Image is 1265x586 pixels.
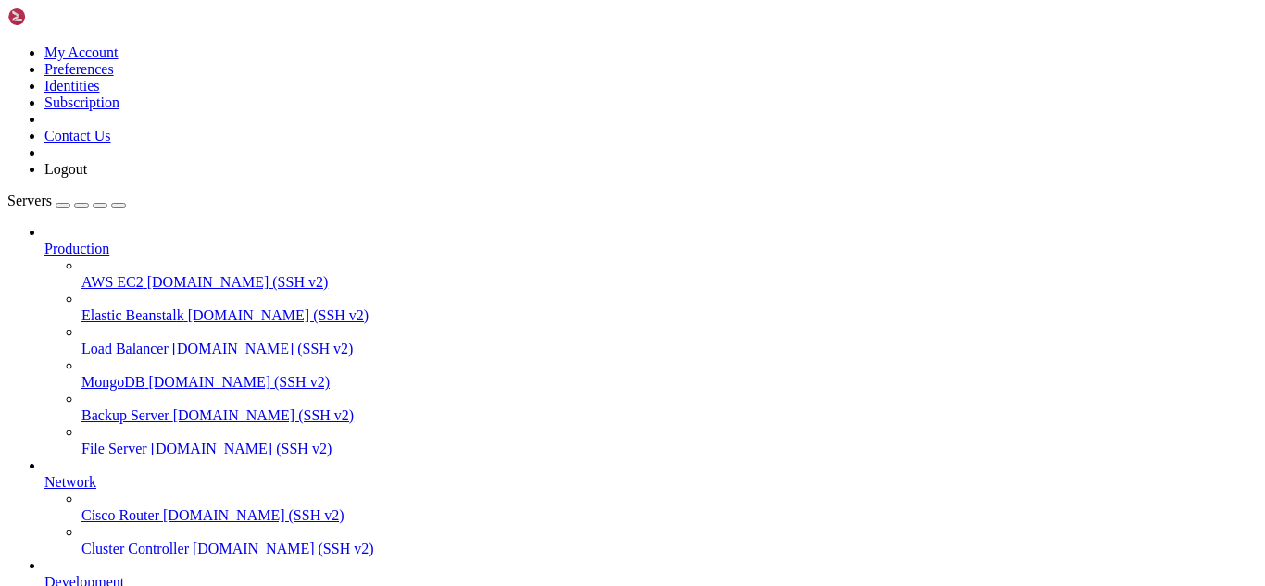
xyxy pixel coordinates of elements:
[81,541,1258,557] a: Cluster Controller [DOMAIN_NAME] (SSH v2)
[188,307,369,323] span: [DOMAIN_NAME] (SSH v2)
[81,441,1258,457] a: File Server [DOMAIN_NAME] (SSH v2)
[81,274,1258,291] a: AWS EC2 [DOMAIN_NAME] (SSH v2)
[148,374,330,390] span: [DOMAIN_NAME] (SSH v2)
[44,78,100,94] a: Identities
[81,291,1258,324] li: Elastic Beanstalk [DOMAIN_NAME] (SSH v2)
[173,407,355,423] span: [DOMAIN_NAME] (SSH v2)
[7,193,126,208] a: Servers
[81,507,1258,524] a: Cisco Router [DOMAIN_NAME] (SSH v2)
[81,307,184,323] span: Elastic Beanstalk
[81,341,1258,357] a: Load Balancer [DOMAIN_NAME] (SSH v2)
[7,193,52,208] span: Servers
[81,507,159,523] span: Cisco Router
[163,507,344,523] span: [DOMAIN_NAME] (SSH v2)
[147,274,329,290] span: [DOMAIN_NAME] (SSH v2)
[7,7,114,26] img: Shellngn
[193,541,374,556] span: [DOMAIN_NAME] (SSH v2)
[81,424,1258,457] li: File Server [DOMAIN_NAME] (SSH v2)
[81,541,189,556] span: Cluster Controller
[151,441,332,456] span: [DOMAIN_NAME] (SSH v2)
[172,341,354,356] span: [DOMAIN_NAME] (SSH v2)
[44,474,96,490] span: Network
[44,161,87,177] a: Logout
[44,61,114,77] a: Preferences
[81,274,144,290] span: AWS EC2
[81,307,1258,324] a: Elastic Beanstalk [DOMAIN_NAME] (SSH v2)
[81,341,169,356] span: Load Balancer
[44,474,1258,491] a: Network
[81,407,169,423] span: Backup Server
[81,441,147,456] span: File Server
[81,374,144,390] span: MongoDB
[44,44,119,60] a: My Account
[81,324,1258,357] li: Load Balancer [DOMAIN_NAME] (SSH v2)
[81,257,1258,291] li: AWS EC2 [DOMAIN_NAME] (SSH v2)
[44,241,1258,257] a: Production
[81,407,1258,424] a: Backup Server [DOMAIN_NAME] (SSH v2)
[81,357,1258,391] li: MongoDB [DOMAIN_NAME] (SSH v2)
[81,524,1258,557] li: Cluster Controller [DOMAIN_NAME] (SSH v2)
[81,491,1258,524] li: Cisco Router [DOMAIN_NAME] (SSH v2)
[81,374,1258,391] a: MongoDB [DOMAIN_NAME] (SSH v2)
[44,224,1258,457] li: Production
[44,457,1258,557] li: Network
[44,241,109,256] span: Production
[44,94,119,110] a: Subscription
[81,391,1258,424] li: Backup Server [DOMAIN_NAME] (SSH v2)
[44,128,111,143] a: Contact Us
